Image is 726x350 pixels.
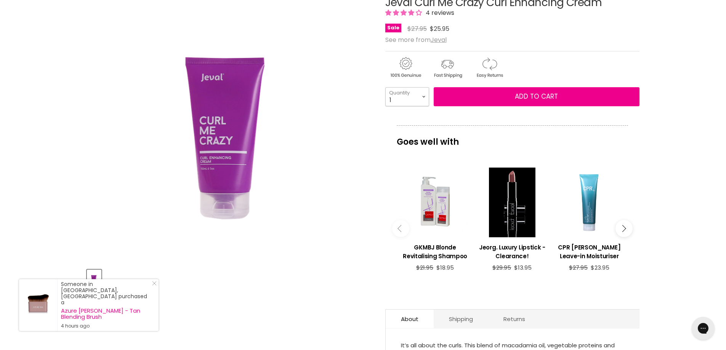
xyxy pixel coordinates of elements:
a: View product:CPR Curly Hydra Curl Leave-in Moisturiser [555,237,624,264]
span: $18.95 [436,264,454,272]
p: Goes well with [397,125,628,150]
span: $13.95 [514,264,532,272]
span: $25.95 [430,24,449,33]
span: Add to cart [515,92,558,101]
svg: Close Icon [152,281,157,286]
span: $29.95 [492,264,511,272]
span: Sale [385,24,401,32]
a: Close Notification [149,281,157,289]
a: Azure [PERSON_NAME] - Tan Blending Brush [61,308,151,320]
span: See more from [385,35,447,44]
button: Jeval Curl Me Crazy Curl Enhancing Cream [87,270,101,289]
a: Shipping [434,310,488,328]
a: View product:Jeorg. Luxury Lipstick - Clearance! [478,237,547,264]
select: Quantity [385,87,429,106]
span: 4 reviews [423,8,454,17]
h3: Jeorg. Luxury Lipstick - Clearance! [478,243,547,261]
h3: CPR [PERSON_NAME] Leave-in Moisturiser [555,243,624,261]
img: shipping.gif [427,56,468,79]
small: 4 hours ago [61,323,151,329]
span: $21.95 [416,264,433,272]
a: View product:GKMBJ Blonde Revitalising Shampoo [401,237,470,264]
iframe: Gorgias live chat messenger [688,314,718,342]
a: Visit product page [19,279,57,331]
a: Returns [488,310,540,328]
div: Product thumbnails [86,267,373,289]
span: $27.95 [569,264,588,272]
img: Jeval Curl Me Crazy Curl Enhancing Cream [88,270,101,288]
a: About [386,310,434,328]
div: Someone in [GEOGRAPHIC_DATA], [GEOGRAPHIC_DATA] purchased a [61,281,151,329]
h3: GKMBJ Blonde Revitalising Shampoo [401,243,470,261]
span: 4.00 stars [385,8,423,17]
img: returns.gif [469,56,510,79]
span: $23.95 [591,264,609,272]
img: genuine.gif [385,56,426,79]
a: Jeval [431,35,447,44]
button: Add to cart [434,87,639,106]
span: $27.95 [407,24,427,33]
